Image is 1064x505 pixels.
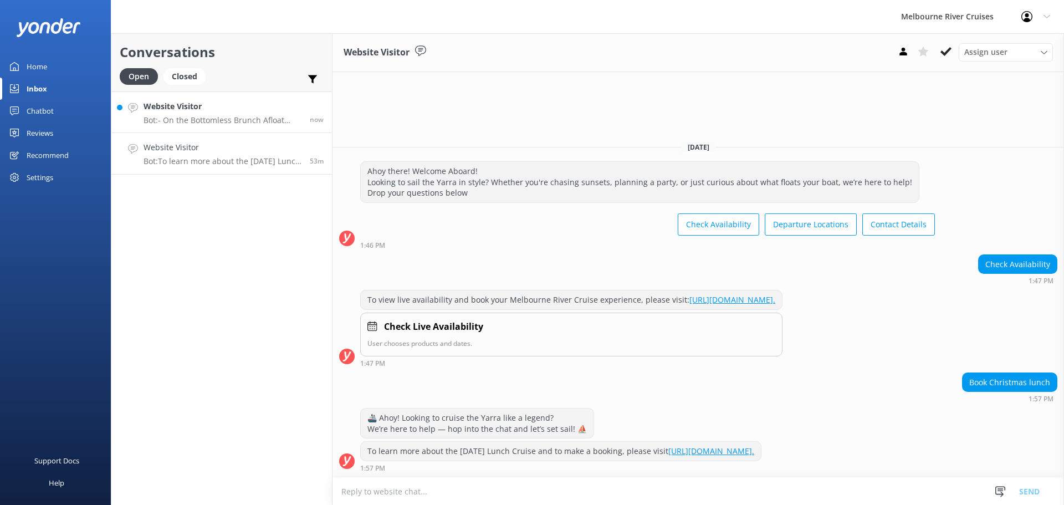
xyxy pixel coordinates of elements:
[361,290,782,309] div: To view live availability and book your Melbourne River Cruise experience, please visit:
[1029,396,1053,402] strong: 1:57 PM
[144,115,301,125] p: Bot: - On the Bottomless Brunch Afloat Brunch Cruise, spirits are available for purchase, but not...
[144,100,301,113] h4: Website Visitor
[27,166,53,188] div: Settings
[1029,278,1053,284] strong: 1:47 PM
[34,450,79,472] div: Support Docs
[27,100,54,122] div: Chatbot
[361,162,919,202] div: Ahoy there! Welcome Aboard! Looking to sail the Yarra in style? Whether you're chasing sunsets, p...
[120,68,158,85] div: Open
[959,43,1053,61] div: Assign User
[111,91,332,133] a: Website VisitorBot:- On the Bottomless Brunch Afloat Brunch Cruise, spirits are available for pur...
[27,55,47,78] div: Home
[111,133,332,175] a: Website VisitorBot:To learn more about the [DATE] Lunch Cruise and to make a booking, please visi...
[144,156,301,166] p: Bot: To learn more about the [DATE] Lunch Cruise and to make a booking, please visit [URL][DOMAIN...
[862,213,935,236] button: Contact Details
[144,141,301,154] h4: Website Visitor
[360,242,385,249] strong: 1:46 PM
[360,241,935,249] div: 01:46pm 14-Aug-2025 (UTC +10:00) Australia/Sydney
[963,373,1057,392] div: Book Christmas lunch
[17,18,80,37] img: yonder-white-logo.png
[360,465,385,472] strong: 1:57 PM
[361,409,594,438] div: 🚢 Ahoy! Looking to cruise the Yarra like a legend? We’re here to help — hop into the chat and let...
[979,255,1057,274] div: Check Availability
[668,446,754,456] a: [URL][DOMAIN_NAME].
[344,45,410,60] h3: Website Visitor
[163,68,206,85] div: Closed
[384,320,483,334] h4: Check Live Availability
[120,42,324,63] h2: Conversations
[27,122,53,144] div: Reviews
[120,70,163,82] a: Open
[765,213,857,236] button: Departure Locations
[310,115,324,124] span: 02:51pm 14-Aug-2025 (UTC +10:00) Australia/Sydney
[367,338,775,349] p: User chooses products and dates.
[360,360,385,367] strong: 1:47 PM
[360,359,782,367] div: 01:47pm 14-Aug-2025 (UTC +10:00) Australia/Sydney
[962,395,1057,402] div: 01:57pm 14-Aug-2025 (UTC +10:00) Australia/Sydney
[689,294,775,305] a: [URL][DOMAIN_NAME].
[163,70,211,82] a: Closed
[360,464,761,472] div: 01:57pm 14-Aug-2025 (UTC +10:00) Australia/Sydney
[678,213,759,236] button: Check Availability
[681,142,716,152] span: [DATE]
[49,472,64,494] div: Help
[978,277,1057,284] div: 01:47pm 14-Aug-2025 (UTC +10:00) Australia/Sydney
[361,442,761,461] div: To learn more about the [DATE] Lunch Cruise and to make a booking, please visit
[27,78,47,100] div: Inbox
[27,144,69,166] div: Recommend
[310,156,324,166] span: 01:57pm 14-Aug-2025 (UTC +10:00) Australia/Sydney
[964,46,1007,58] span: Assign user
